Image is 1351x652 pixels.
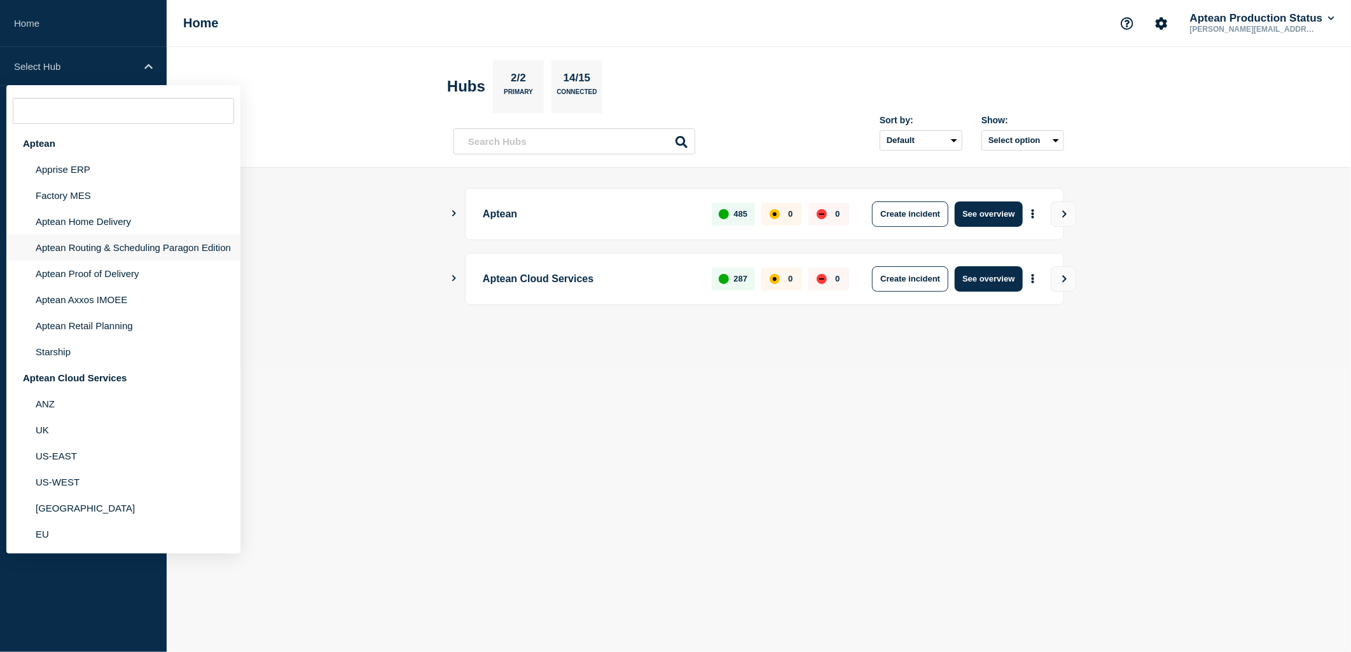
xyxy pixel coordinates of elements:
p: Aptean Cloud Services [483,266,697,292]
button: Select option [981,130,1064,151]
li: Aptean Axxos IMOEE [6,287,240,313]
p: 287 [734,274,748,283]
p: 14/15 [558,72,595,88]
p: Connected [557,88,597,102]
li: Factory MES [6,182,240,208]
button: View [1051,201,1076,227]
li: US-WEST [6,469,240,495]
div: down [817,274,827,284]
li: [GEOGRAPHIC_DATA] [6,495,240,521]
p: 0 [835,209,840,219]
p: 0 [788,209,793,219]
li: Aptean Retail Planning [6,313,240,339]
h1: Home [183,16,219,31]
p: 485 [734,209,748,219]
input: Search Hubs [454,128,695,154]
p: Select Hub [14,61,136,72]
div: affected [770,209,780,219]
div: up [719,274,729,284]
select: Sort by [880,130,962,151]
p: 0 [835,274,840,283]
button: Support [1114,10,1140,37]
button: See overview [955,266,1022,292]
li: Aptean Proof of Delivery [6,261,240,287]
div: affected [770,274,780,284]
button: Create incident [872,266,948,292]
li: Apprise ERP [6,156,240,182]
li: US-EAST [6,443,240,469]
div: down [817,209,827,219]
button: Show Connected Hubs [451,274,457,283]
p: Primary [504,88,533,102]
div: Show: [981,115,1064,125]
li: Aptean Home Delivery [6,208,240,234]
div: up [719,209,729,219]
li: Starship [6,339,240,365]
button: See overview [955,201,1022,227]
li: ANZ [6,391,240,417]
div: Aptean [6,130,240,156]
button: Create incident [872,201,948,227]
button: Show Connected Hubs [451,209,457,219]
li: EU [6,521,240,547]
div: Sort by: [880,115,962,125]
button: View [1051,266,1076,292]
p: 0 [788,274,793,283]
button: Aptean Production Status [1188,12,1337,25]
p: [PERSON_NAME][EMAIL_ADDRESS][DOMAIN_NAME] [1188,25,1320,34]
button: More actions [1025,202,1041,226]
div: Aptean Cloud Services [6,365,240,391]
h2: Hubs [447,78,485,95]
button: Account settings [1148,10,1175,37]
li: UK [6,417,240,443]
button: More actions [1025,267,1041,290]
li: Aptean Routing & Scheduling Paragon Edition [6,234,240,261]
p: Aptean [483,201,697,227]
p: 2/2 [506,72,531,88]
